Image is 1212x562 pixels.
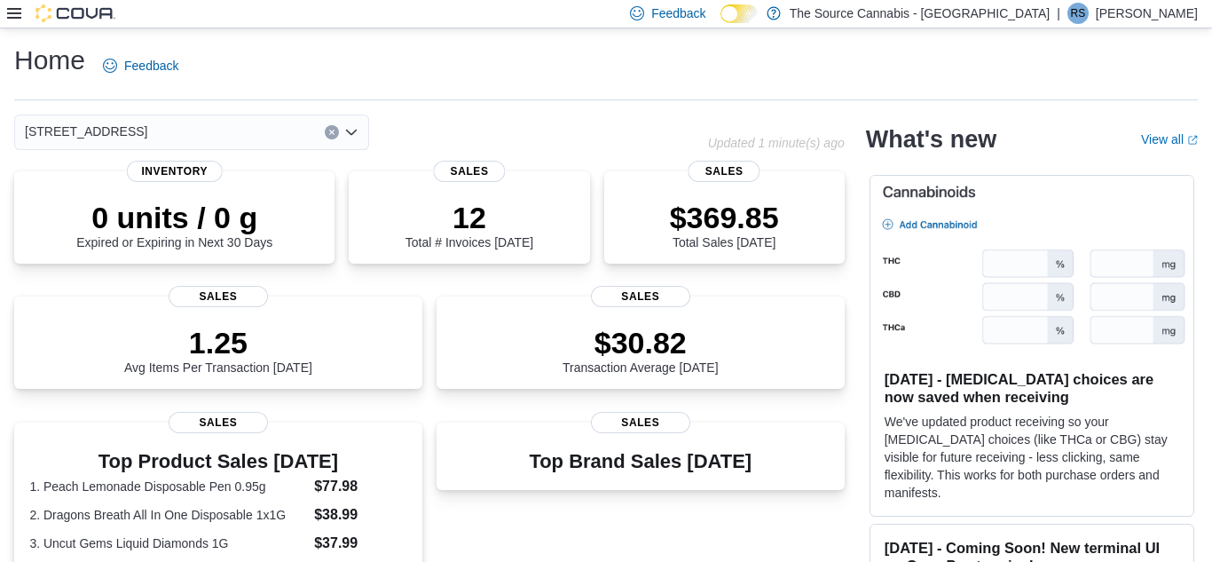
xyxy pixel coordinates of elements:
dt: 3. Uncut Gems Liquid Diamonds 1G [29,534,307,552]
p: $30.82 [563,325,719,360]
a: Feedback [96,48,185,83]
input: Dark Mode [720,4,758,23]
span: Dark Mode [720,23,721,24]
a: View allExternal link [1141,132,1198,146]
h2: What's new [866,125,996,154]
span: [STREET_ADDRESS] [25,121,147,142]
img: Cova [35,4,115,22]
p: | [1057,3,1060,24]
dd: $37.99 [314,533,406,554]
h3: Top Brand Sales [DATE] [529,451,752,472]
dt: 2. Dragons Breath All In One Disposable 1x1G [29,506,307,524]
dd: $38.99 [314,504,406,526]
span: RS [1071,3,1086,24]
p: 0 units / 0 g [76,200,272,235]
dt: 1. Peach Lemonade Disposable Pen 0.95g [29,478,307,495]
div: Total Sales [DATE] [670,200,779,249]
button: Open list of options [344,125,358,139]
dd: $77.98 [314,476,406,497]
svg: External link [1187,135,1198,146]
h3: Top Product Sales [DATE] [29,451,406,472]
p: We've updated product receiving so your [MEDICAL_DATA] choices (like THCa or CBG) stay visible fo... [885,413,1179,502]
p: 1.25 [124,325,312,360]
span: Sales [688,161,759,182]
span: Sales [591,412,690,433]
span: Sales [591,286,690,307]
div: Expired or Expiring in Next 30 Days [76,200,272,249]
p: Updated 1 minute(s) ago [708,136,845,150]
div: Avg Items Per Transaction [DATE] [124,325,312,375]
p: The Source Cannabis - [GEOGRAPHIC_DATA] [790,3,1051,24]
h1: Home [14,43,85,78]
div: Ryan Swayze [1067,3,1089,24]
div: Total # Invoices [DATE] [405,200,533,249]
span: Sales [433,161,505,182]
span: Sales [169,286,268,307]
h3: [DATE] - [MEDICAL_DATA] choices are now saved when receiving [885,370,1179,406]
span: Feedback [124,57,178,75]
p: [PERSON_NAME] [1096,3,1198,24]
span: Inventory [127,161,223,182]
p: $369.85 [670,200,779,235]
span: Sales [169,412,268,433]
p: 12 [405,200,533,235]
div: Transaction Average [DATE] [563,325,719,375]
button: Clear input [325,125,339,139]
span: Feedback [651,4,705,22]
